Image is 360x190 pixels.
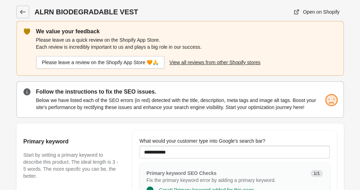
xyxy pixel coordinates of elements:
[23,151,118,179] p: Start by setting a primary keyword to describe this product. The ideal length is 3 - 5 words. The...
[36,43,329,50] p: Each review is incredibly important to us and plays a big role in our success.
[290,6,344,18] a: Open on Shopify
[35,7,212,17] h1: ALRN BIODEGRADABLE VEST
[169,60,260,65] div: View all reviews from other Shopify stores
[147,170,217,176] span: Primary keyword SEO Checks
[324,93,338,107] img: sad.png
[311,170,322,177] span: 1/1
[303,9,339,15] div: Open on Shopify
[23,137,118,146] h2: Primary keyword
[36,56,165,69] a: Please leave a review on the Shopify App Store 🧡🙏
[42,60,159,65] div: Please leave a review on the Shopify App Store 🧡🙏
[140,137,265,144] label: What would your customer type into Google's search bar?
[167,56,263,69] a: View all reviews from other Shopify stores
[36,27,329,36] p: We value your feedback
[147,177,305,184] p: Fix the primary keyword error by adding a primary keyword.
[36,97,337,111] p: Below we have listed each of the SEO errors (in red) detected with the title, description, meta t...
[36,36,329,43] p: Please leave us a quick review on the Shopify App Store.
[36,88,337,96] p: Follow the instructions to fix the SEO issues.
